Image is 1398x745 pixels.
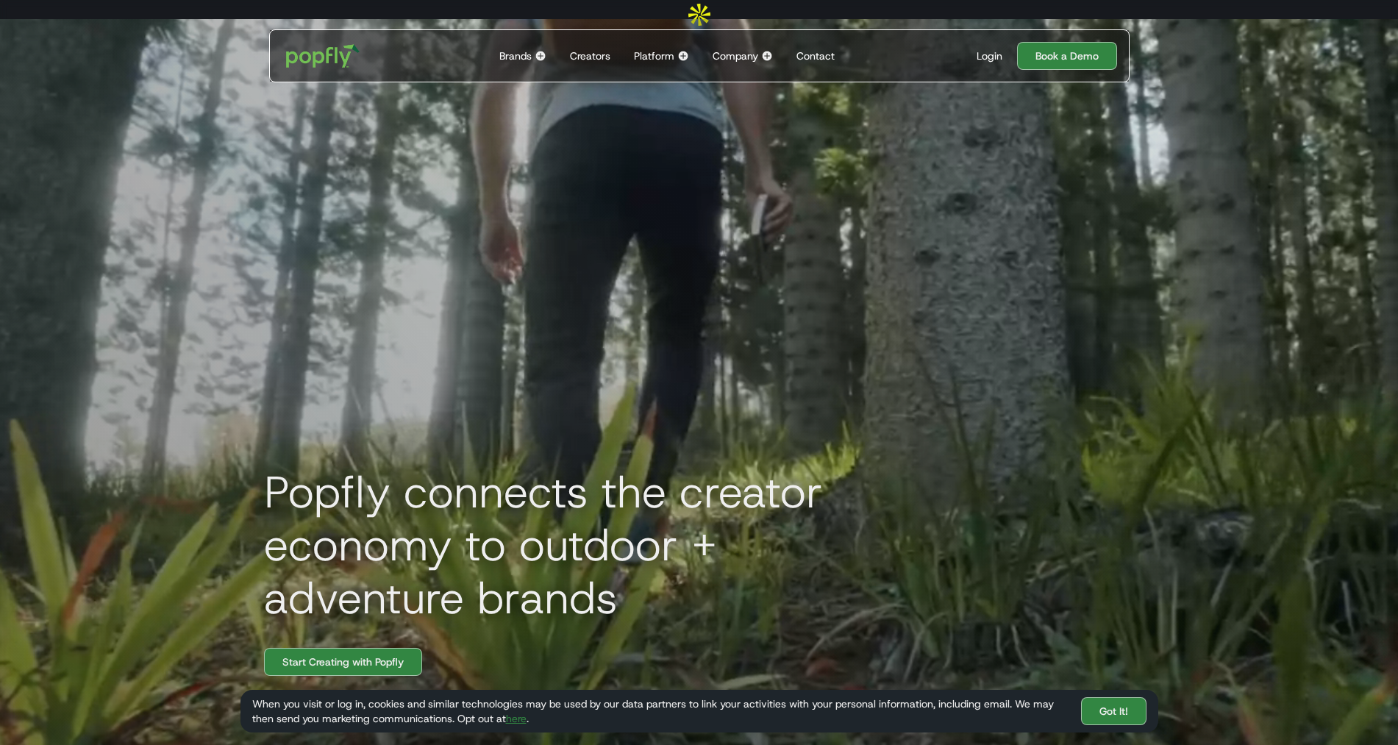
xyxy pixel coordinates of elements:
[252,466,914,624] h1: Popfly connects the creator economy to outdoor + adventure brands
[971,49,1008,63] a: Login
[713,49,758,63] div: Company
[499,49,532,63] div: Brands
[791,30,841,82] a: Contact
[252,696,1069,726] div: When you visit or log in, cookies and similar technologies may be used by our data partners to li...
[1017,42,1117,70] a: Book a Demo
[264,648,422,676] a: Start Creating with Popfly
[570,49,610,63] div: Creators
[634,49,674,63] div: Platform
[1081,697,1146,725] a: Got It!
[276,34,371,78] a: home
[506,712,527,725] a: here
[977,49,1002,63] div: Login
[796,49,835,63] div: Contact
[564,30,616,82] a: Creators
